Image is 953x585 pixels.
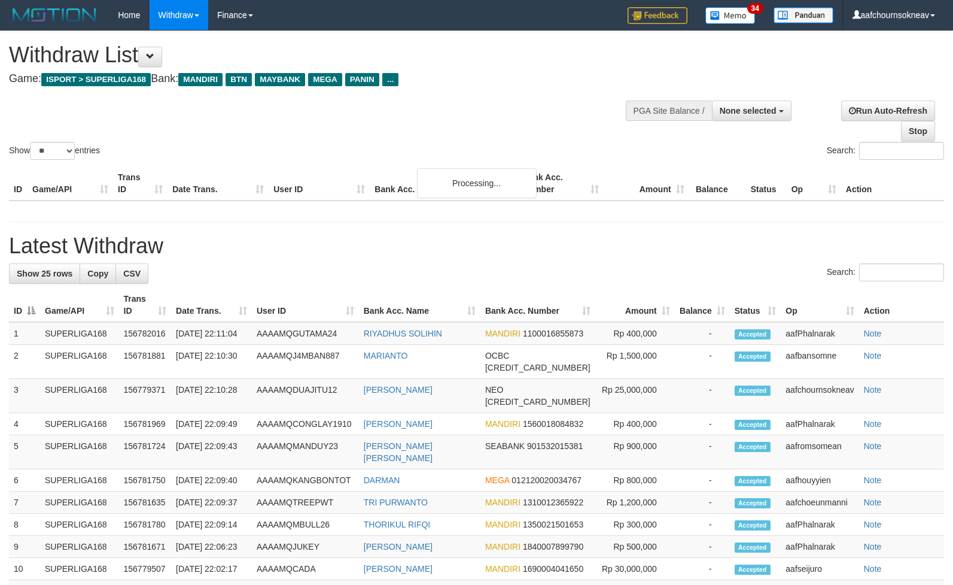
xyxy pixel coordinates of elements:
td: [DATE] 22:02:17 [171,558,252,580]
td: - [675,435,730,469]
a: [PERSON_NAME] [364,542,433,551]
span: ISPORT > SUPERLIGA168 [41,73,151,86]
a: Note [864,542,882,551]
span: Copy [87,269,108,278]
td: aafbansomne [781,345,858,379]
span: MEGA [485,475,509,485]
span: Copy 693816522488 to clipboard [485,363,590,372]
span: MANDIRI [485,564,520,574]
a: [PERSON_NAME] [PERSON_NAME] [364,441,433,463]
th: Bank Acc. Number [517,166,603,201]
td: 156779507 [119,558,172,580]
td: AAAAMQJUKEY [252,536,359,558]
td: [DATE] 22:09:14 [171,514,252,536]
td: 156782016 [119,322,172,345]
td: SUPERLIGA168 [40,469,119,492]
td: SUPERLIGA168 [40,536,119,558]
span: NEO [485,385,503,395]
span: MANDIRI [485,498,520,507]
th: Trans ID: activate to sort column ascending [119,288,172,322]
a: Note [864,385,882,395]
th: Status [746,166,787,201]
img: Feedback.jpg [628,7,687,24]
label: Show entries [9,142,100,160]
td: [DATE] 22:10:30 [171,345,252,379]
td: 6 [9,469,40,492]
td: - [675,345,730,379]
td: aafPhalnarak [781,413,858,435]
td: Rp 1,500,000 [595,345,675,379]
td: SUPERLIGA168 [40,413,119,435]
td: AAAAMQKANGBONTOT [252,469,359,492]
span: SEABANK [485,441,525,451]
span: PANIN [345,73,379,86]
label: Search: [827,142,944,160]
th: User ID [269,166,370,201]
a: RIYADHUS SOLIHIN [364,329,442,338]
a: Note [864,419,882,429]
a: Note [864,520,882,529]
span: BTN [226,73,252,86]
span: Accepted [735,542,771,553]
span: 34 [747,3,763,14]
th: ID [9,166,28,201]
td: 1 [9,322,40,345]
th: Game/API: activate to sort column ascending [40,288,119,322]
span: Accepted [735,520,771,531]
span: Accepted [735,498,771,508]
a: [PERSON_NAME] [364,385,433,395]
span: Accepted [735,351,771,362]
span: MEGA [308,73,342,86]
td: - [675,379,730,413]
a: Show 25 rows [9,263,80,284]
th: Balance: activate to sort column ascending [675,288,730,322]
a: MARIANTO [364,351,408,360]
th: Amount [604,166,689,201]
td: AAAAMQCADA [252,558,359,580]
td: 10 [9,558,40,580]
img: Button%20Memo.svg [705,7,756,24]
span: None selected [720,106,777,116]
td: [DATE] 22:09:37 [171,492,252,514]
td: 9 [9,536,40,558]
td: SUPERLIGA168 [40,492,119,514]
td: Rp 300,000 [595,514,675,536]
td: Rp 900,000 [595,435,675,469]
td: AAAAMQMANDUY23 [252,435,359,469]
td: Rp 800,000 [595,469,675,492]
span: Copy 012120020034767 to clipboard [511,475,581,485]
a: CSV [115,263,148,284]
span: ... [382,73,398,86]
td: aafchoeunmanni [781,492,858,514]
th: Op [787,166,841,201]
td: [DATE] 22:10:28 [171,379,252,413]
a: Note [864,475,882,485]
span: Copy 1350021501653 to clipboard [523,520,583,529]
td: 2 [9,345,40,379]
td: 156781881 [119,345,172,379]
td: aafseijuro [781,558,858,580]
td: Rp 400,000 [595,413,675,435]
td: AAAAMQGUTAMA24 [252,322,359,345]
a: Stop [901,121,935,141]
span: Copy 1100016855873 to clipboard [523,329,583,338]
a: Note [864,564,882,574]
td: aafPhalnarak [781,514,858,536]
td: aafchournsokneav [781,379,858,413]
a: Note [864,441,882,451]
td: 4 [9,413,40,435]
label: Search: [827,263,944,281]
span: Accepted [735,565,771,575]
th: Action [859,288,944,322]
td: [DATE] 22:09:43 [171,435,252,469]
td: 8 [9,514,40,536]
th: Bank Acc. Name: activate to sort column ascending [359,288,480,322]
span: Accepted [735,476,771,486]
a: DARMAN [364,475,400,485]
td: [DATE] 22:11:04 [171,322,252,345]
span: Accepted [735,420,771,430]
td: [DATE] 22:09:40 [171,469,252,492]
td: - [675,469,730,492]
a: Note [864,329,882,338]
div: Processing... [417,168,537,198]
